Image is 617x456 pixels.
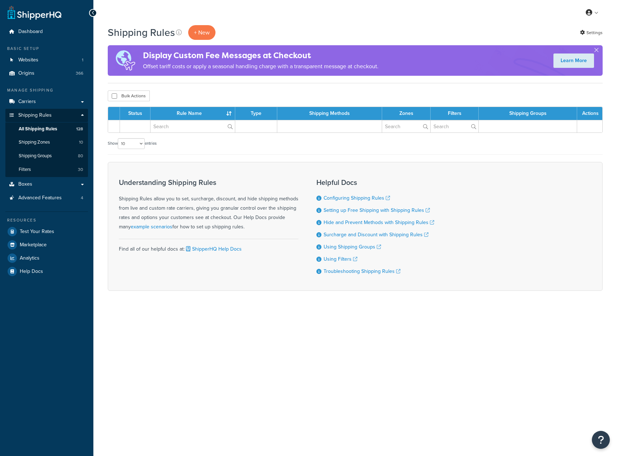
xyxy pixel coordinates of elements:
[592,431,610,449] button: Open Resource Center
[577,107,602,120] th: Actions
[5,53,88,67] a: Websites 1
[185,245,242,253] a: ShipperHQ Help Docs
[76,126,83,132] span: 128
[431,120,478,132] input: Search
[5,109,88,122] a: Shipping Rules
[143,50,379,61] h4: Display Custom Fee Messages at Checkout
[431,107,479,120] th: Filters
[143,61,379,71] p: Offset tariff costs or apply a seasonal handling charge with a transparent message at checkout.
[5,191,88,205] a: Advanced Features 4
[20,255,40,261] span: Analytics
[18,112,52,118] span: Shipping Rules
[5,95,88,108] a: Carriers
[5,136,88,149] li: Shipping Zones
[580,28,603,38] a: Settings
[5,25,88,38] a: Dashboard
[20,269,43,275] span: Help Docs
[5,149,88,163] li: Shipping Groups
[5,163,88,176] a: Filters 30
[19,139,50,145] span: Shipping Zones
[5,163,88,176] li: Filters
[108,45,143,76] img: duties-banner-06bc72dcb5fe05cb3f9472aba00be2ae8eb53ab6f0d8bb03d382ba314ac3c341.png
[108,138,157,149] label: Show entries
[79,139,83,145] span: 10
[19,126,57,132] span: All Shipping Rules
[324,243,381,251] a: Using Shipping Groups
[324,219,434,226] a: Hide and Prevent Methods with Shipping Rules
[119,178,298,232] div: Shipping Rules allow you to set, surcharge, discount, and hide shipping methods from live and cus...
[324,255,357,263] a: Using Filters
[5,67,88,80] a: Origins 366
[5,53,88,67] li: Websites
[78,153,83,159] span: 80
[81,195,83,201] span: 4
[479,107,577,120] th: Shipping Groups
[5,109,88,177] li: Shipping Rules
[150,107,235,120] th: Rule Name
[5,252,88,265] a: Analytics
[5,136,88,149] a: Shipping Zones 10
[324,231,428,238] a: Surcharge and Discount with Shipping Rules
[5,122,88,136] a: All Shipping Rules 128
[150,120,235,132] input: Search
[108,25,175,39] h1: Shipping Rules
[553,53,594,68] a: Learn More
[5,149,88,163] a: Shipping Groups 80
[5,178,88,191] a: Boxes
[8,5,61,20] a: ShipperHQ Home
[5,122,88,136] li: All Shipping Rules
[324,194,390,202] a: Configuring Shipping Rules
[382,107,431,120] th: Zones
[108,90,150,101] button: Bulk Actions
[18,181,32,187] span: Boxes
[78,167,83,173] span: 30
[5,46,88,52] div: Basic Setup
[277,107,382,120] th: Shipping Methods
[5,265,88,278] a: Help Docs
[316,178,434,186] h3: Helpful Docs
[18,57,38,63] span: Websites
[131,223,172,231] a: example scenarios
[5,238,88,251] a: Marketplace
[5,217,88,223] div: Resources
[5,225,88,238] a: Test Your Rates
[76,70,83,76] span: 366
[19,167,31,173] span: Filters
[20,229,54,235] span: Test Your Rates
[382,120,430,132] input: Search
[235,107,277,120] th: Type
[18,99,36,105] span: Carriers
[5,67,88,80] li: Origins
[5,191,88,205] li: Advanced Features
[188,25,215,40] p: + New
[324,267,400,275] a: Troubleshooting Shipping Rules
[19,153,52,159] span: Shipping Groups
[18,29,43,35] span: Dashboard
[324,206,430,214] a: Setting up Free Shipping with Shipping Rules
[18,70,34,76] span: Origins
[118,138,145,149] select: Showentries
[119,239,298,254] div: Find all of our helpful docs at:
[5,87,88,93] div: Manage Shipping
[120,107,150,120] th: Status
[119,178,298,186] h3: Understanding Shipping Rules
[18,195,62,201] span: Advanced Features
[20,242,47,248] span: Marketplace
[82,57,83,63] span: 1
